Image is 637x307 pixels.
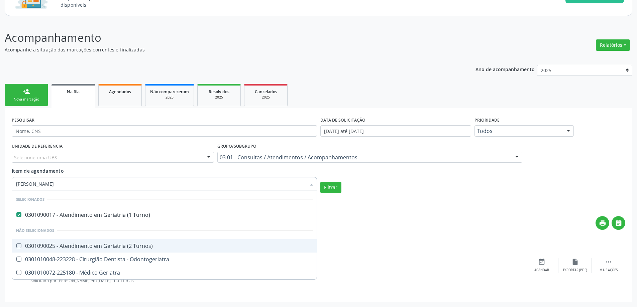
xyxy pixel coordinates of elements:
[14,154,57,161] span: Selecione uma UBS
[612,216,625,230] button: 
[563,268,587,273] div: Exportar (PDF)
[5,29,444,46] p: Acompanhamento
[209,89,229,95] span: Resolvidos
[605,258,612,266] i: 
[202,95,236,100] div: 2025
[534,268,549,273] div: Agendar
[10,97,43,102] div: Nova marcação
[16,270,313,275] div: 0301010072-225180 - Médico Geriatra
[30,278,525,284] p: Solicitado por [PERSON_NAME] em [DATE] - há 11 dias
[109,89,131,95] span: Agendados
[150,95,189,100] div: 2025
[217,141,256,152] label: Grupo/Subgrupo
[16,243,313,249] div: 0301090025 - Atendimento em Geriatria (2 Turnos)
[571,258,579,266] i: insert_drive_file
[12,125,317,137] input: Nome, CNS
[596,39,630,51] button: Relatórios
[475,65,535,73] p: Ano de acompanhamento
[255,89,277,95] span: Cancelados
[474,115,500,125] label: Prioridade
[16,212,313,217] div: 0301090017 - Atendimento em Geriatria (1 Turno)
[12,141,63,152] label: UNIDADE DE REFERÊNCIA
[596,216,609,230] button: print
[249,95,283,100] div: 2025
[320,125,471,137] input: Selecione um intervalo
[16,257,313,262] div: 0301010048-223228 - Cirurgião Dentista - Odontogeriatra
[23,88,30,95] div: person_add
[615,219,622,227] i: 
[600,268,618,273] div: Mais ações
[477,128,560,134] span: Todos
[320,182,341,193] button: Filtrar
[16,177,306,190] input: Selecionar procedimentos
[5,46,444,53] p: Acompanhe a situação das marcações correntes e finalizadas
[67,89,80,95] span: Na fila
[220,154,509,161] span: 03.01 - Consultas / Atendimentos / Acompanhamentos
[320,115,365,125] label: DATA DE SOLICITAÇÃO
[12,115,34,125] label: PESQUISAR
[599,219,606,227] i: print
[150,89,189,95] span: Não compareceram
[12,168,64,174] span: Item de agendamento
[538,258,545,266] i: event_available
